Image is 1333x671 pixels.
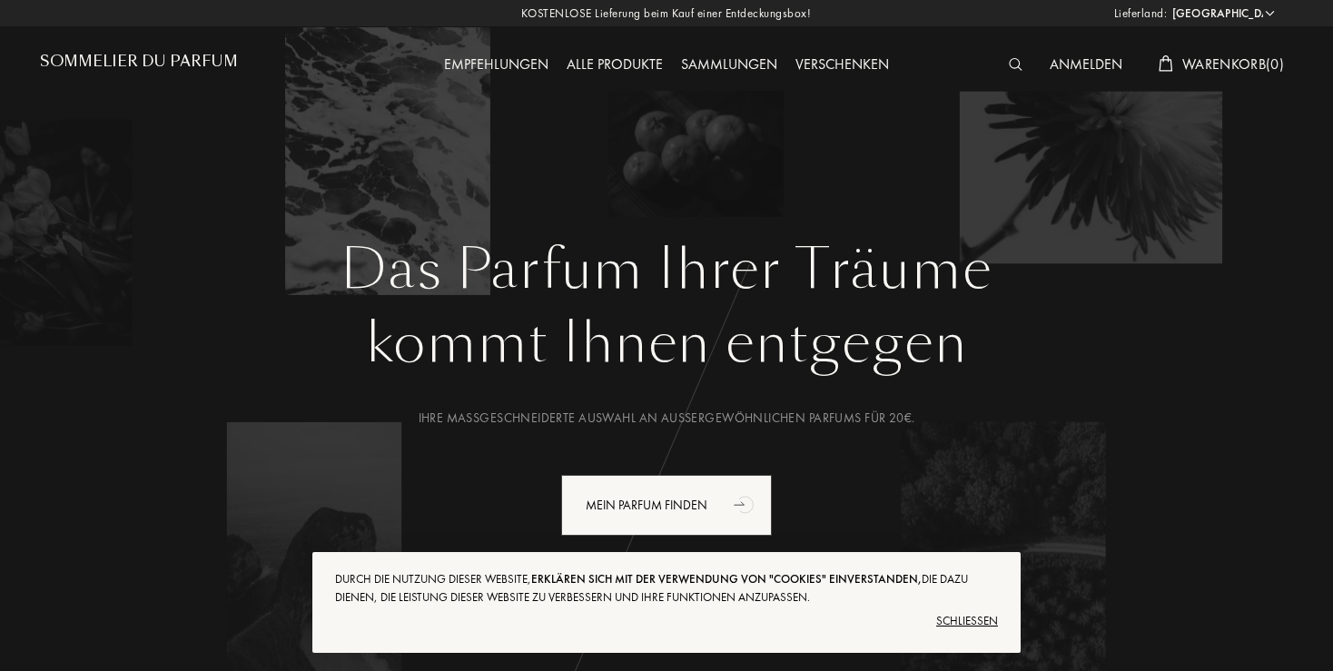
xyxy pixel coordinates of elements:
[548,475,785,536] a: Mein Parfum findenanimation
[786,54,898,74] a: Verschenken
[335,607,998,636] div: Schließen
[54,409,1279,428] div: Ihre maßgeschneiderte Auswahl an außergewöhnlichen Parfums für 20€.
[672,54,786,77] div: Sammlungen
[1041,54,1131,74] a: Anmelden
[561,475,772,536] div: Mein Parfum finden
[1182,54,1284,74] span: Warenkorb ( 0 )
[672,54,786,74] a: Sammlungen
[531,571,922,587] span: erklären sich mit der Verwendung von "Cookies" einverstanden,
[558,54,672,74] a: Alle Produkte
[727,486,764,522] div: animation
[1114,5,1168,23] span: Lieferland:
[435,54,558,77] div: Empfehlungen
[54,302,1279,384] div: kommt Ihnen entgegen
[786,54,898,77] div: Verschenken
[40,53,238,77] a: Sommelier du Parfum
[54,237,1279,302] h1: Das Parfum Ihrer Träume
[335,570,998,607] div: Durch die Nutzung dieser Website, die dazu dienen, die Leistung dieser Website zu verbessern und ...
[435,54,558,74] a: Empfehlungen
[1159,55,1173,72] img: cart_white.svg
[1263,6,1277,20] img: arrow_w.png
[1041,54,1131,77] div: Anmelden
[40,53,238,70] h1: Sommelier du Parfum
[558,54,672,77] div: Alle Produkte
[1009,58,1022,71] img: search_icn_white.svg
